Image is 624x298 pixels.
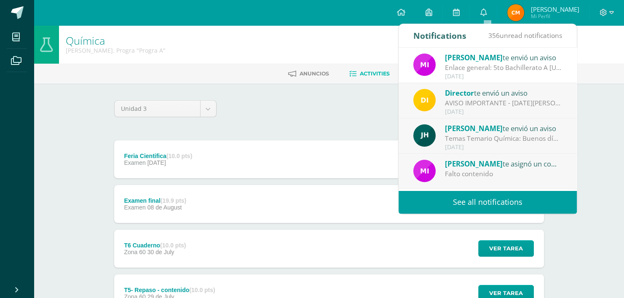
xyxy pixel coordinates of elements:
[399,191,577,214] a: See all notifications
[413,124,436,147] img: 2f952caa3f07b7df01ee2ceb26827530.png
[147,249,174,255] span: 30 de July
[66,33,105,48] a: Química
[413,54,436,76] img: e71b507b6b1ebf6fbe7886fc31de659d.png
[124,153,192,159] div: Feria Cientifica
[445,108,562,115] div: [DATE]
[445,87,562,98] div: te envió un aviso
[166,153,192,159] strong: (10.0 pts)
[445,73,562,80] div: [DATE]
[124,197,186,204] div: Examen final
[124,159,145,166] span: Examen
[349,67,390,81] a: Activities
[445,88,474,98] span: Director
[445,52,562,63] div: te envió un aviso
[360,70,390,77] span: Activities
[445,98,562,108] div: AVISO IMPORTANTE - LUNES 11 DE AGOSTO: Estimados padres de familia y/o encargados: Les informamos...
[124,249,145,255] span: Zona 60
[160,242,186,249] strong: (10.0 pts)
[445,169,562,179] div: Falto contenido
[124,287,215,293] div: T5- Repaso - contenido
[445,123,503,133] span: [PERSON_NAME]
[288,67,329,81] a: Anuncios
[66,35,166,46] h1: Química
[488,31,562,40] span: unread notifications
[445,123,562,134] div: te envió un aviso
[115,101,216,117] a: Unidad 3
[445,144,562,151] div: [DATE]
[121,101,194,117] span: Unidad 3
[530,5,579,13] span: [PERSON_NAME]
[445,159,503,169] span: [PERSON_NAME]
[300,70,329,77] span: Anuncios
[507,4,524,21] img: 5a7fe5a04ae3632bcbf4a2fdf366fc56.png
[124,242,186,249] div: T6 Cuaderno
[147,159,166,166] span: [DATE]
[124,204,145,211] span: Examen
[488,31,500,40] span: 356
[189,287,215,293] strong: (10.0 pts)
[413,24,466,47] div: Notifications
[66,46,166,54] div: Quinto Bach. Progra 'Progra A'
[413,160,436,182] img: e71b507b6b1ebf6fbe7886fc31de659d.png
[161,197,186,204] strong: (19.9 pts)
[413,89,436,111] img: f0b35651ae50ff9c693c4cbd3f40c4bb.png
[445,158,562,169] div: te asignó un comentario en 'T5 Teoría Celular' para 'Biología'
[530,13,579,20] span: Mi Perfil
[445,134,562,143] div: Temas Temario Química: Buenos días Estimados jóvenes Adjunto envío temas para investigar. Por fav...
[489,241,523,256] span: Ver tarea
[147,204,182,211] span: 08 de August
[445,63,562,72] div: Enlace general: 5to Bachillerato A https://meet.google.com/nqu-ksik-ikt Ese enlace usaremos en to...
[478,240,534,257] button: Ver tarea
[445,53,503,62] span: [PERSON_NAME]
